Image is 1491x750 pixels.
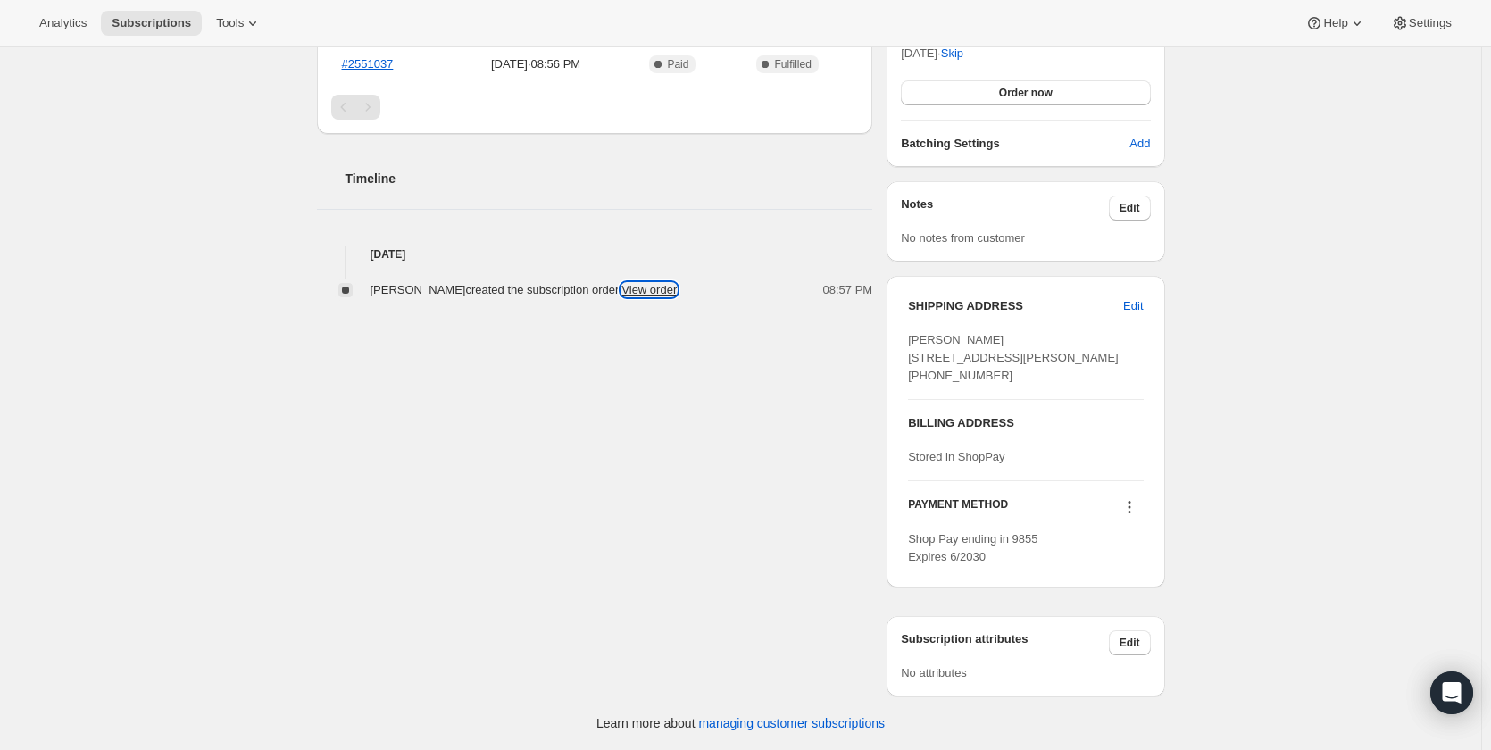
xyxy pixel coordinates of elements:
span: Help [1323,16,1347,30]
span: [DATE] · [901,46,963,60]
span: Settings [1409,16,1452,30]
span: Shop Pay ending in 9855 Expires 6/2030 [908,532,1037,563]
button: Settings [1380,11,1462,36]
h3: PAYMENT METHOD [908,497,1008,521]
a: managing customer subscriptions [698,716,885,730]
span: Add [1129,135,1150,153]
span: No attributes [901,666,967,679]
span: Edit [1120,201,1140,215]
span: Skip [941,45,963,62]
span: [PERSON_NAME] [STREET_ADDRESS][PERSON_NAME] [PHONE_NUMBER] [908,333,1119,382]
span: Tools [216,16,244,30]
span: Stored in ShopPay [908,450,1004,463]
button: Edit [1109,630,1151,655]
span: Analytics [39,16,87,30]
span: [PERSON_NAME] created the subscription order. [371,283,678,296]
button: Add [1119,129,1161,158]
span: Fulfilled [774,57,811,71]
span: Edit [1120,636,1140,650]
h6: Batching Settings [901,135,1129,153]
h4: [DATE] [317,246,873,263]
button: Edit [1112,292,1154,321]
span: Edit [1123,297,1143,315]
span: Order now [999,86,1053,100]
span: Subscriptions [112,16,191,30]
h3: SHIPPING ADDRESS [908,297,1123,315]
nav: Pagination [331,95,859,120]
button: Tools [205,11,272,36]
button: Help [1295,11,1376,36]
h3: BILLING ADDRESS [908,414,1143,432]
h3: Subscription attributes [901,630,1109,655]
span: Paid [667,57,688,71]
span: [DATE] · 08:56 PM [454,55,617,73]
a: #2551037 [342,57,394,71]
button: Subscriptions [101,11,202,36]
div: Open Intercom Messenger [1430,671,1473,714]
h3: Notes [901,196,1109,221]
span: 08:57 PM [823,281,873,299]
button: Skip [930,39,974,68]
button: Analytics [29,11,97,36]
button: Edit [1109,196,1151,221]
span: No notes from customer [901,231,1025,245]
h2: Timeline [346,170,873,187]
button: Order now [901,80,1150,105]
a: View order [621,283,677,296]
p: Learn more about [596,714,885,732]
